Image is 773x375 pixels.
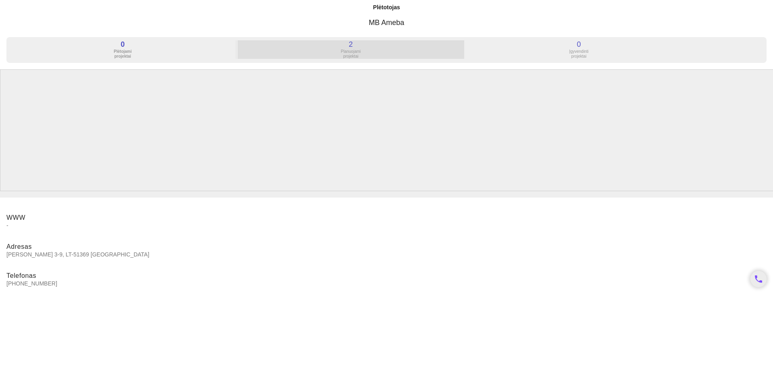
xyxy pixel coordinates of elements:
[6,272,36,279] span: Telefonas
[466,49,692,59] div: Įgyvendinti projektai
[6,243,32,250] span: Adresas
[10,40,236,48] div: 0
[466,40,692,48] div: 0
[373,3,400,11] div: Plėtotojas
[754,274,763,284] i: phone
[10,52,238,59] a: 0 Plėtojamiprojektai
[238,40,464,48] div: 2
[10,49,236,59] div: Plėtojami projektai
[238,49,464,59] div: Planuojami projektai
[6,280,744,287] span: [PHONE_NUMBER]
[238,52,465,59] a: 2 Planuojamiprojektai
[6,15,767,31] h3: MB Ameba
[6,222,767,229] span: -
[750,271,767,287] a: phone
[466,52,692,59] a: 0 Įgyvendintiprojektai
[6,214,25,221] span: WWW
[6,251,767,258] span: [PERSON_NAME] 3-9, LT-51369 [GEOGRAPHIC_DATA]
